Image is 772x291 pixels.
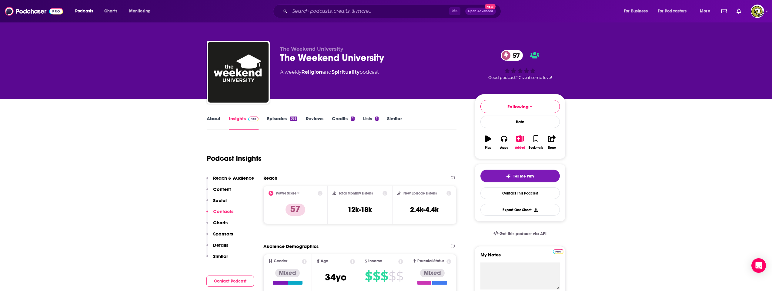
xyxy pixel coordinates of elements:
span: For Podcasters [658,7,687,15]
p: Charts [213,220,228,225]
img: User Profile [751,5,764,18]
button: Open AdvancedNew [465,8,496,15]
button: Export One-Sheet [480,204,560,216]
span: $ [396,271,403,281]
span: 57 [507,50,523,61]
h3: 12k-18k [348,205,372,214]
div: Apps [500,146,508,150]
div: Mixed [420,269,445,277]
span: Get this podcast via API [500,231,546,236]
button: Reach & Audience [206,175,254,186]
h2: Power Score™ [276,191,299,195]
button: Charts [206,220,228,231]
button: Contact Podcast [206,276,254,287]
button: Show profile menu [751,5,764,18]
h1: Podcast Insights [207,154,262,163]
span: New [485,4,496,9]
a: Get this podcast via API [489,226,552,241]
p: Social [213,198,227,203]
button: Details [206,242,228,253]
span: Logged in as leahdesign [751,5,764,18]
span: and [322,69,332,75]
a: Reviews [306,116,323,130]
a: Episodes333 [267,116,297,130]
span: Income [368,259,382,263]
a: Show notifications dropdown [719,6,729,16]
span: $ [365,271,372,281]
a: Similar [387,116,402,130]
a: 57 [501,50,523,61]
div: 1 [375,117,378,121]
span: Good podcast? Give it some love! [488,75,552,80]
a: Lists1 [363,116,378,130]
div: 57Good podcast? Give it some love! [475,46,566,84]
button: Contacts [206,208,233,220]
h2: New Episode Listens [403,191,437,195]
span: Age [321,259,328,263]
span: $ [389,271,396,281]
div: Search podcasts, credits, & more... [279,4,507,18]
img: The Weekend University [208,42,269,103]
img: Podchaser Pro [553,249,563,254]
button: open menu [125,6,159,16]
label: My Notes [480,252,560,262]
span: For Business [624,7,648,15]
p: Details [213,242,228,248]
button: open menu [620,6,655,16]
button: open menu [654,6,696,16]
button: Following [480,100,560,113]
a: Credits4 [332,116,355,130]
button: Content [206,186,231,198]
img: Podchaser Pro [248,117,259,121]
a: InsightsPodchaser Pro [229,116,259,130]
span: Tell Me Why [513,174,534,179]
div: 333 [290,117,297,121]
p: Reach & Audience [213,175,254,181]
span: Following [507,104,529,110]
a: Spirituality [332,69,359,75]
button: Similar [206,253,228,265]
div: A weekly podcast [280,69,379,76]
div: Open Intercom Messenger [751,258,766,273]
span: Monitoring [129,7,151,15]
span: Charts [104,7,117,15]
p: Similar [213,253,228,259]
span: Open Advanced [468,10,493,13]
span: $ [373,271,380,281]
div: Play [485,146,491,150]
div: Bookmark [529,146,543,150]
span: Gender [274,259,287,263]
button: Sponsors [206,231,233,242]
button: Added [512,131,528,153]
div: Rate [480,116,560,128]
p: Sponsors [213,231,233,237]
input: Search podcasts, credits, & more... [290,6,449,16]
button: open menu [71,6,101,16]
h3: 2.4k-4.4k [410,205,439,214]
h2: Reach [263,175,277,181]
span: The Weekend University [280,46,343,52]
a: Religion [301,69,322,75]
div: Added [515,146,525,150]
p: Contacts [213,208,233,214]
span: Podcasts [75,7,93,15]
span: ⌘ K [449,7,460,15]
button: Apps [496,131,512,153]
div: 4 [351,117,355,121]
img: tell me why sparkle [506,174,511,179]
button: Social [206,198,227,209]
a: Charts [100,6,121,16]
a: Pro website [553,248,563,254]
img: Podchaser - Follow, Share and Rate Podcasts [5,5,63,17]
a: Show notifications dropdown [734,6,744,16]
span: Parental Status [417,259,444,263]
a: Contact This Podcast [480,187,560,199]
h2: Audience Demographics [263,243,319,249]
button: Play [480,131,496,153]
span: More [700,7,710,15]
button: open menu [696,6,718,16]
span: $ [381,271,388,281]
button: Bookmark [528,131,544,153]
div: Share [548,146,556,150]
